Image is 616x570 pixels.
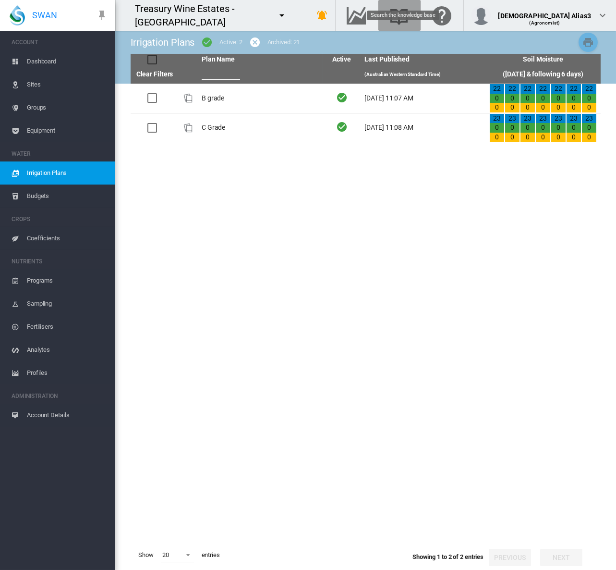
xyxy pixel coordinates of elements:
div: 0 [582,123,596,133]
div: 0 [551,103,566,112]
button: Print Irrigation Plans [579,33,598,52]
div: 23 [520,114,535,124]
div: 0 [520,103,535,112]
span: entries [198,547,224,563]
span: Show [134,547,157,563]
div: 0 [536,94,550,103]
div: 0 [567,133,581,142]
div: 23 [490,114,504,124]
div: 0 [520,94,535,103]
span: Dashboard [27,50,108,73]
span: Irrigation Plans [27,161,108,185]
div: 23 [567,114,581,124]
md-icon: icon-printer [582,37,594,48]
div: 0 [490,103,504,112]
td: [DATE] 11:07 AM [361,84,486,113]
th: Active [323,54,361,65]
md-icon: icon-chevron-down [597,10,608,21]
div: Irrigation Plans [131,36,194,49]
div: 22 [536,84,550,94]
span: Equipment [27,119,108,142]
span: Groups [27,96,108,119]
button: Previous [489,549,531,566]
span: Coefficients [27,227,108,250]
span: Account Details [27,404,108,427]
div: 20 [162,551,169,558]
md-icon: Search the knowledge base [388,10,411,21]
div: 0 [505,94,519,103]
div: 22 [520,84,535,94]
md-icon: Go to the Data Hub [345,10,368,21]
div: 0 [490,94,504,103]
div: 0 [582,133,596,142]
div: 0 [536,103,550,112]
div: 0 [490,123,504,133]
span: ACCOUNT [12,35,108,50]
span: Programs [27,269,108,292]
img: SWAN-Landscape-Logo-Colour-drop.png [10,5,25,25]
th: Plan Name [198,54,323,65]
div: 23 [582,114,596,124]
md-icon: icon-bell-ring [317,10,328,21]
div: 0 [551,123,566,133]
span: Showing 1 to 2 of 2 entries [412,553,483,560]
div: 0 [505,133,519,142]
span: Fertilisers [27,315,108,338]
md-icon: icon-checkbox-marked-circle [201,37,213,48]
td: B grade [198,84,323,113]
th: ([DATE] & following 6 days) [485,65,601,84]
md-icon: Click here for help [431,10,454,21]
div: [DEMOGRAPHIC_DATA] Alias3 [498,7,592,17]
div: 0 [567,103,581,112]
div: 0 [505,123,519,133]
div: 0 [505,103,519,112]
div: Plan Id: 25164 [182,92,194,104]
img: profile.jpg [471,6,491,25]
span: SWAN [32,9,57,21]
span: ADMINISTRATION [12,388,108,404]
button: Next [540,549,582,566]
div: 0 [582,94,596,103]
span: WATER [12,146,108,161]
div: 0 [567,94,581,103]
th: (Australian Western Standard Time) [361,65,486,84]
div: 0 [520,133,535,142]
div: Treasury Wine Estates - [GEOGRAPHIC_DATA] [135,2,272,29]
div: 22 [490,84,504,94]
div: 0 [551,133,566,142]
div: 23 [551,114,566,124]
img: product-image-placeholder.png [182,92,194,104]
md-icon: icon-cancel [249,37,261,48]
span: (Agronomist) [529,20,560,25]
md-tooltip: Search the knowledge base [367,11,439,20]
button: icon-menu-down [273,6,292,25]
md-icon: icon-pin [96,10,108,21]
div: 23 [536,114,550,124]
div: 0 [551,94,566,103]
a: Clear Filters [136,70,173,78]
div: 22 [551,84,566,94]
md-icon: icon-menu-down [277,10,288,21]
th: Last Published [361,54,486,65]
td: 23 0 0 23 0 0 23 0 0 23 0 0 23 0 0 23 0 0 23 0 0 [485,113,601,143]
div: 0 [582,103,596,112]
td: 22 0 0 22 0 0 22 0 0 22 0 0 22 0 0 22 0 0 22 0 0 [485,84,601,113]
span: Budgets [27,185,108,208]
span: NUTRIENTS [12,254,108,269]
th: Soil Moisture [485,54,601,65]
span: Profiles [27,361,108,384]
div: 22 [582,84,596,94]
button: icon-bell-ring [313,6,332,25]
div: Archived: 21 [267,38,300,47]
td: [DATE] 11:08 AM [361,113,486,143]
td: C Grade [198,113,323,143]
span: Analytes [27,338,108,361]
span: Sampling [27,292,108,315]
div: Plan Id: 26597 [182,122,194,134]
div: 0 [490,133,504,142]
span: Sites [27,73,108,96]
div: Active: 2 [219,38,242,47]
div: 0 [567,123,581,133]
img: product-image-placeholder.png [182,122,194,134]
div: 0 [520,123,535,133]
